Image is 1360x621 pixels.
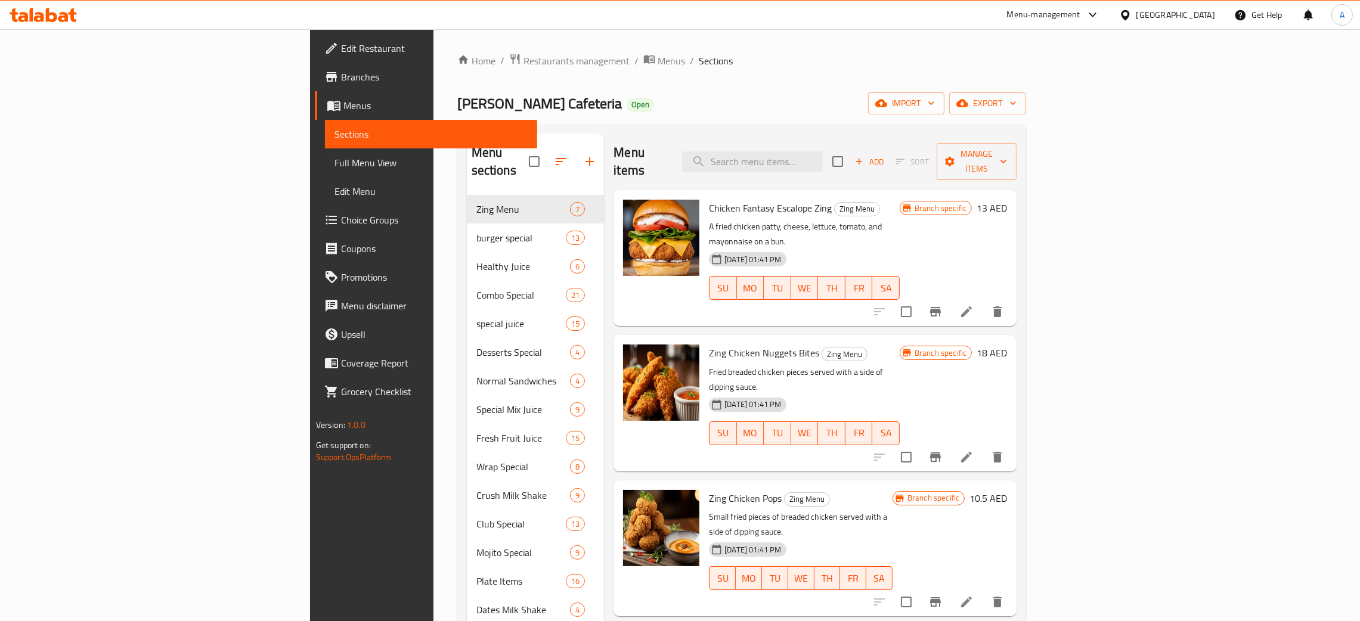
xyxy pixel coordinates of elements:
[623,200,699,276] img: Chicken Fantasy Escalope Zing
[476,316,566,331] span: special juice
[476,202,571,216] div: Zing Menu
[823,424,841,442] span: TH
[547,147,575,176] span: Sort sections
[476,374,571,388] span: Normal Sandwiches
[868,92,944,114] button: import
[571,261,584,272] span: 6
[983,297,1012,326] button: delete
[476,488,571,502] span: Crush Milk Shake
[791,276,819,300] button: WE
[575,147,604,176] button: Add section
[341,299,528,313] span: Menu disclaimer
[467,510,605,538] div: Club Special13
[682,151,823,172] input: search
[476,431,566,445] span: Fresh Fruit Juice
[762,566,788,590] button: TU
[741,570,757,587] span: MO
[341,213,528,227] span: Choice Groups
[709,365,900,395] p: Fried breaded chicken pieces served with a side of dipping sauce.
[571,461,584,473] span: 8
[341,241,528,256] span: Coupons
[814,566,841,590] button: TH
[866,566,893,590] button: SA
[315,349,537,377] a: Coverage Report
[714,570,731,587] span: SU
[467,452,605,481] div: Wrap Special8
[334,156,528,170] span: Full Menu View
[476,574,566,588] span: Plate Items
[316,449,392,465] a: Support.OpsPlatform
[871,570,888,587] span: SA
[720,544,786,555] span: [DATE] 01:41 PM
[476,517,566,531] span: Club Special
[894,299,919,324] span: Select to update
[570,402,585,417] div: items
[742,280,760,297] span: MO
[946,147,1007,176] span: Manage items
[921,443,950,471] button: Branch-specific-item
[822,347,868,361] div: Zing Menu
[566,433,584,444] span: 15
[341,384,528,399] span: Grocery Checklist
[737,421,764,445] button: MO
[467,538,605,567] div: Mojito Special9
[825,149,850,174] span: Select section
[467,309,605,338] div: special juice15
[903,492,964,504] span: Branch specific
[570,345,585,359] div: items
[476,345,571,359] div: Desserts Special
[714,280,732,297] span: SU
[316,437,371,453] span: Get support on:
[921,588,950,616] button: Branch-specific-item
[959,450,974,464] a: Edit menu item
[627,100,654,110] span: Open
[476,603,571,617] span: Dates Milk Shake
[959,305,974,319] a: Edit menu item
[476,231,566,245] span: burger special
[315,91,537,120] a: Menus
[850,153,888,171] span: Add item
[566,576,584,587] span: 16
[709,421,736,445] button: SU
[690,54,694,68] li: /
[467,223,605,252] div: burger special13
[457,53,1027,69] nav: breadcrumb
[767,570,783,587] span: TU
[467,424,605,452] div: Fresh Fruit Juice15
[523,54,630,68] span: Restaurants management
[769,424,786,442] span: TU
[476,402,571,417] span: Special Mix Juice
[566,316,585,331] div: items
[910,347,971,359] span: Branch specific
[570,259,585,274] div: items
[709,489,782,507] span: Zing Chicken Pops
[467,567,605,595] div: Plate Items16
[1340,8,1344,21] span: A
[835,202,879,216] span: Zing Menu
[959,595,974,609] a: Edit menu item
[714,424,732,442] span: SU
[334,184,528,198] span: Edit Menu
[467,395,605,424] div: Special Mix Juice9
[566,318,584,330] span: 15
[709,219,900,249] p: A fried chicken patty, cheese, lettuce, tomato, and mayonnaise on a bun.
[341,327,528,341] span: Upsell
[315,63,537,91] a: Branches
[742,424,760,442] span: MO
[845,421,873,445] button: FR
[341,356,528,370] span: Coverage Report
[709,344,819,362] span: Zing Chicken Nuggets Bites
[840,566,866,590] button: FR
[467,338,605,367] div: Desserts Special4
[341,270,528,284] span: Promotions
[720,399,786,410] span: [DATE] 01:41 PM
[785,492,829,506] span: Zing Menu
[818,276,845,300] button: TH
[834,202,880,216] div: Zing Menu
[658,54,685,68] span: Menus
[764,276,791,300] button: TU
[347,417,365,433] span: 1.0.0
